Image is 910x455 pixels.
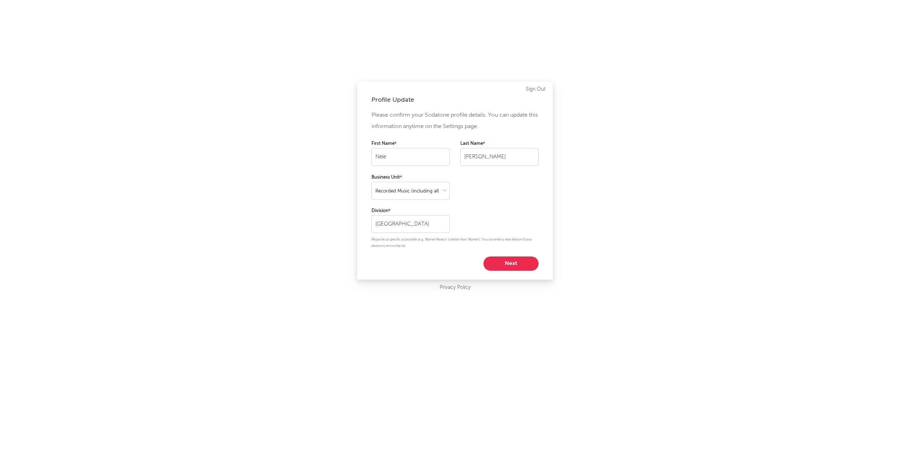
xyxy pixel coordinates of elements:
[460,139,539,148] label: Last Name
[371,96,539,104] div: Profile Update
[371,173,450,182] label: Business Unit
[371,215,450,233] input: Your division
[371,148,450,166] input: Your first name
[371,237,539,249] p: Please be as specific as possible (e.g. 'Warner Mexico' is better than 'Warner'). You can enter a...
[440,283,471,292] a: Privacy Policy
[371,207,450,215] label: Division
[460,148,539,166] input: Your last name
[371,110,539,132] p: Please confirm your Sodatone profile details. You can update this information anytime on the Sett...
[526,85,546,94] a: Sign Out
[483,256,539,271] button: Next
[371,139,450,148] label: First Name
